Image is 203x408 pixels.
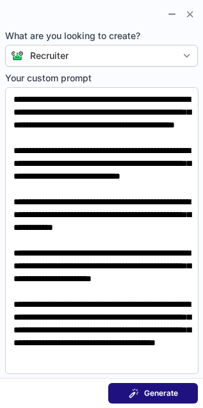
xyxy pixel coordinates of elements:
span: Generate [144,388,178,398]
img: Connie from ContactOut [6,51,24,61]
div: Recruiter [30,49,69,62]
textarea: Your custom prompt [5,87,199,374]
span: What are you looking to create? [5,29,198,42]
button: Generate [108,383,198,404]
span: Your custom prompt [5,72,199,85]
